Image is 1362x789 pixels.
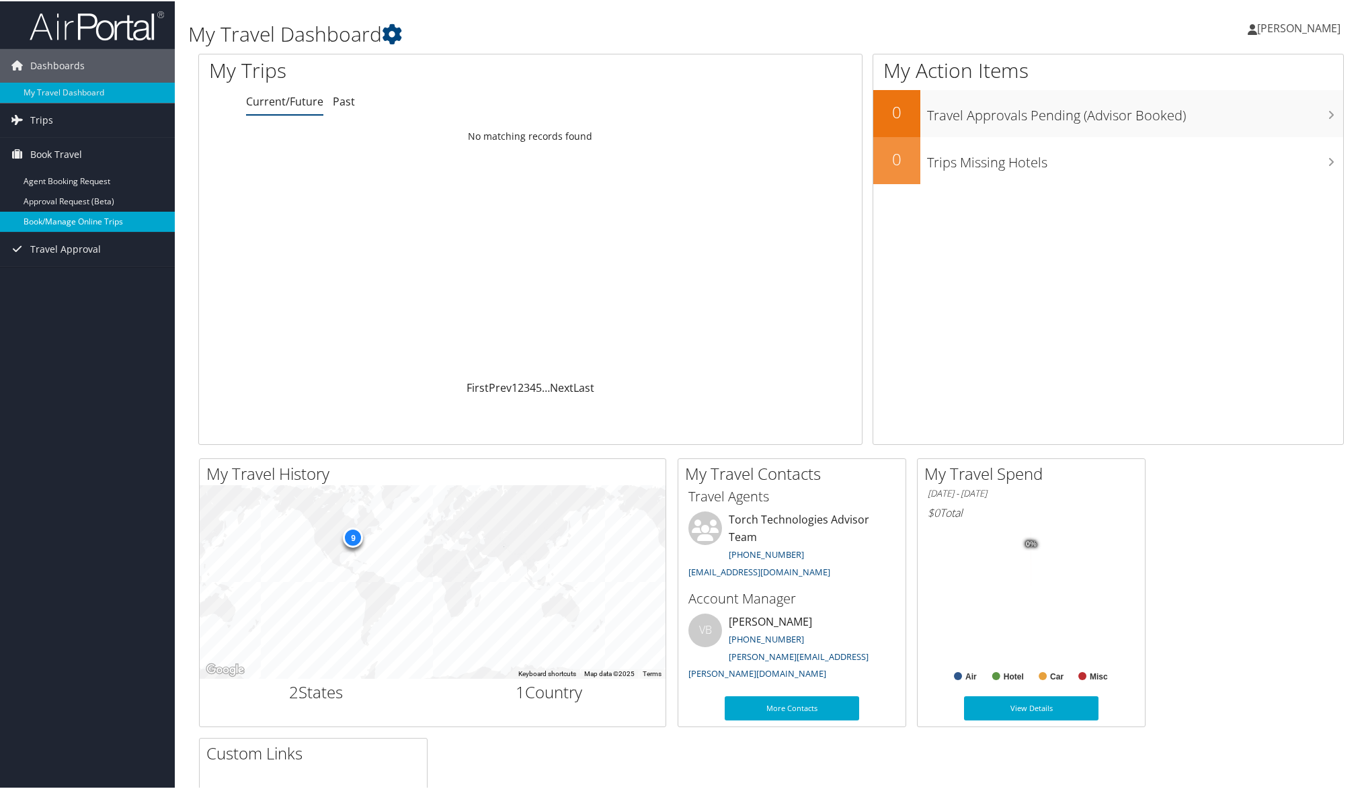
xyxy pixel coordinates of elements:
a: [EMAIL_ADDRESS][DOMAIN_NAME] [688,565,830,577]
span: Map data ©2025 [584,669,635,676]
a: Current/Future [246,93,323,108]
a: 5 [536,379,542,394]
h3: Travel Approvals Pending (Advisor Booked) [927,98,1343,124]
span: Trips [30,102,53,136]
span: … [542,379,550,394]
text: Misc [1090,671,1108,680]
a: More Contacts [725,695,859,719]
h6: Total [928,504,1135,519]
h6: [DATE] - [DATE] [928,486,1135,499]
h1: My Trips [209,55,575,83]
button: Keyboard shortcuts [518,668,576,677]
div: 9 [343,526,363,546]
a: Next [550,379,573,394]
a: [PHONE_NUMBER] [729,547,804,559]
text: Car [1050,671,1064,680]
a: 1 [512,379,518,394]
h2: States [210,679,423,702]
a: 0Trips Missing Hotels [873,136,1343,183]
a: View Details [964,695,1098,719]
a: First [467,379,489,394]
h2: Custom Links [206,741,427,763]
div: VB [688,612,722,646]
span: Book Travel [30,136,82,170]
span: 1 [516,679,525,702]
text: Hotel [1004,671,1024,680]
a: Terms (opens in new tab) [643,669,662,676]
a: [PHONE_NUMBER] [729,632,804,644]
h3: Travel Agents [688,486,895,505]
span: [PERSON_NAME] [1257,19,1340,34]
a: [PERSON_NAME][EMAIL_ADDRESS][PERSON_NAME][DOMAIN_NAME] [688,649,869,679]
a: [PERSON_NAME] [1248,7,1354,47]
li: Torch Technologies Advisor Team [682,510,902,582]
span: Dashboards [30,48,85,81]
img: airportal-logo.png [30,9,164,40]
span: 2 [289,679,298,702]
h3: Trips Missing Hotels [927,145,1343,171]
a: 2 [518,379,524,394]
h1: My Action Items [873,55,1343,83]
a: Prev [489,379,512,394]
img: Google [203,660,247,677]
h2: My Travel History [206,461,666,484]
a: 4 [530,379,536,394]
span: $0 [928,504,940,519]
a: Past [333,93,355,108]
h2: My Travel Spend [924,461,1145,484]
td: No matching records found [199,123,862,147]
h2: 0 [873,147,920,169]
text: Air [965,671,977,680]
a: Open this area in Google Maps (opens a new window) [203,660,247,677]
span: Travel Approval [30,231,101,265]
a: 0Travel Approvals Pending (Advisor Booked) [873,89,1343,136]
a: 3 [524,379,530,394]
li: [PERSON_NAME] [682,612,902,684]
h2: My Travel Contacts [685,461,906,484]
a: Last [573,379,594,394]
h3: Account Manager [688,588,895,607]
h2: Country [443,679,656,702]
tspan: 0% [1026,539,1037,547]
h2: 0 [873,99,920,122]
h1: My Travel Dashboard [188,19,965,47]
